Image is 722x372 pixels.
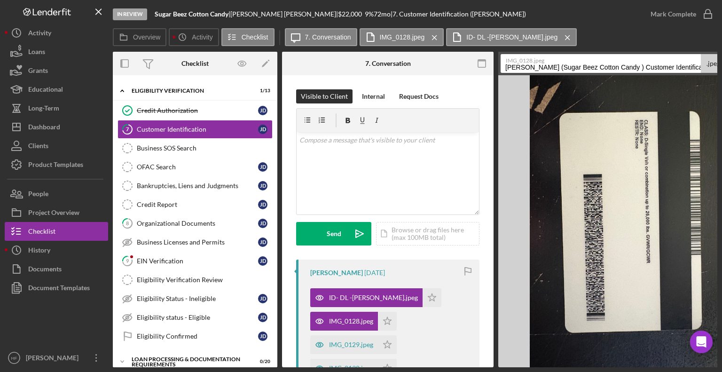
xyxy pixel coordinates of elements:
[305,33,351,41] label: 7. Conversation
[5,42,108,61] button: Loans
[296,222,371,245] button: Send
[310,269,363,277] div: [PERSON_NAME]
[28,99,59,120] div: Long-Term
[28,222,55,243] div: Checklist
[118,233,273,252] a: Business Licenses and PermitsJD
[258,162,267,172] div: J D
[118,289,273,308] a: Eligibility Status - IneligibleJD
[113,8,147,20] div: In Review
[118,308,273,327] a: Eligibility status - EligibleJD
[360,28,444,46] button: IMG_0128.jpeg
[5,203,108,222] button: Project Overview
[374,10,391,18] div: 72 mo
[5,222,108,241] button: Checklist
[221,28,275,46] button: Checklist
[137,295,258,302] div: Eligibility Status - Ineligible
[258,294,267,303] div: J D
[28,260,62,281] div: Documents
[285,28,357,46] button: 7. Conversation
[258,125,267,134] div: J D
[181,60,209,67] div: Checklist
[132,88,247,94] div: Eligibility Verification
[5,348,108,367] button: HF[PERSON_NAME]
[5,241,108,260] button: History
[118,139,273,158] a: Business SOS Search
[338,10,362,18] span: $22,000
[258,313,267,322] div: J D
[5,118,108,136] button: Dashboard
[329,294,418,301] div: ID- DL -[PERSON_NAME].jpeg
[258,219,267,228] div: J D
[258,237,267,247] div: J D
[362,89,385,103] div: Internal
[133,33,160,41] label: Overview
[137,182,258,190] div: Bankruptcies, Liens and Judgments
[258,106,267,115] div: J D
[118,270,273,289] a: Eligibility Verification Review
[11,356,17,361] text: HF
[126,126,129,132] tspan: 7
[253,88,270,94] div: 1 / 13
[28,80,63,101] div: Educational
[641,5,717,24] button: Mark Complete
[651,5,696,24] div: Mark Complete
[5,61,108,80] button: Grants
[137,238,258,246] div: Business Licenses and Permits
[28,24,51,45] div: Activity
[329,364,373,372] div: IMG_0130.jpeg
[132,356,247,367] div: Loan Processing & Documentation Requirements
[258,332,267,341] div: J D
[230,10,338,18] div: [PERSON_NAME] [PERSON_NAME] |
[296,89,353,103] button: Visible to Client
[118,214,273,233] a: 8Organizational DocumentsJD
[28,61,48,82] div: Grants
[28,184,48,206] div: People
[5,184,108,203] a: People
[5,136,108,155] button: Clients
[24,348,85,370] div: [PERSON_NAME]
[28,241,50,262] div: History
[690,331,713,353] div: Open Intercom Messenger
[310,335,397,354] button: IMG_0129.jpeg
[327,222,341,245] div: Send
[5,155,108,174] a: Product Templates
[137,314,258,321] div: Eligibility status - Eligible
[5,80,108,99] button: Educational
[28,118,60,139] div: Dashboard
[5,278,108,297] a: Document Templates
[242,33,268,41] label: Checklist
[118,101,273,120] a: Credit AuthorizationJD
[118,252,273,270] a: 9EIN VerificationJD
[258,181,267,190] div: J D
[380,33,425,41] label: IMG_0128.jpeg
[399,89,439,103] div: Request Docs
[137,163,258,171] div: OFAC Search
[5,260,108,278] button: Documents
[137,201,258,208] div: Credit Report
[258,256,267,266] div: J D
[113,28,166,46] button: Overview
[28,42,45,63] div: Loans
[258,200,267,209] div: J D
[310,288,441,307] button: ID- DL -[PERSON_NAME].jpeg
[365,60,411,67] div: 7. Conversation
[5,99,108,118] a: Long-Term
[118,327,273,346] a: Eligibility ConfirmedJD
[329,317,373,325] div: IMG_0128.jpeg
[28,155,83,176] div: Product Templates
[126,258,129,264] tspan: 9
[192,33,212,41] label: Activity
[118,158,273,176] a: OFAC SearchJD
[155,10,230,18] div: |
[5,24,108,42] button: Activity
[391,10,526,18] div: | 7. Customer Identification ([PERSON_NAME])
[506,55,703,64] label: IMG_0128.jpeg
[155,10,228,18] b: Sugar Beez Cotton Candy
[137,144,272,152] div: Business SOS Search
